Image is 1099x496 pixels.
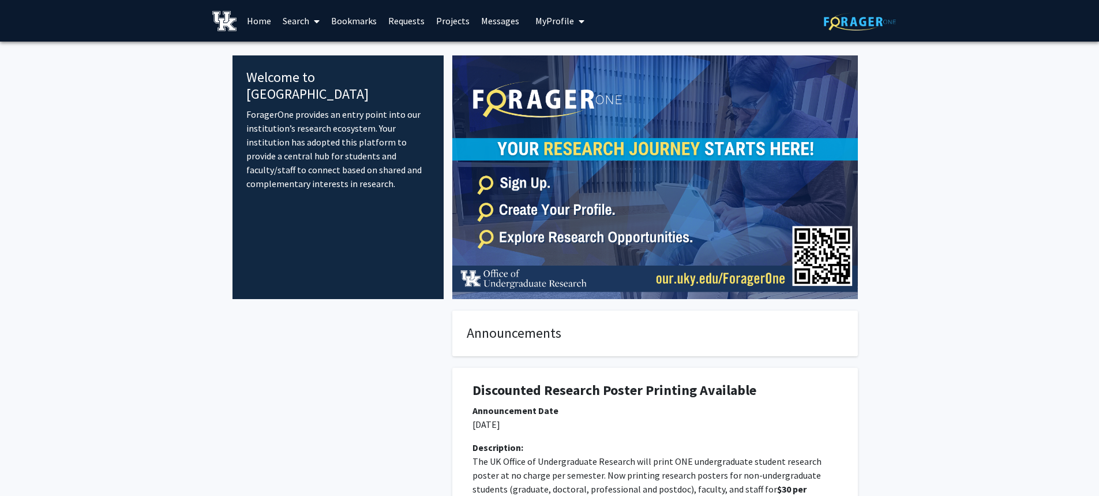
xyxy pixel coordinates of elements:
[430,1,475,41] a: Projects
[246,69,430,103] h4: Welcome to [GEOGRAPHIC_DATA]
[325,1,382,41] a: Bookmarks
[472,417,838,431] p: [DATE]
[452,55,858,299] img: Cover Image
[246,107,430,191] p: ForagerOne provides an entry point into our institution’s research ecosystem. Your institution ha...
[535,15,574,27] span: My Profile
[241,1,277,41] a: Home
[467,325,843,342] h4: Announcements
[472,441,838,454] div: Description:
[212,11,237,31] img: University of Kentucky Logo
[472,456,823,495] span: The UK Office of Undergraduate Research will print ONE undergraduate student research poster at n...
[824,13,896,31] img: ForagerOne Logo
[277,1,325,41] a: Search
[472,404,838,417] div: Announcement Date
[472,382,838,399] h1: Discounted Research Poster Printing Available
[475,1,525,41] a: Messages
[382,1,430,41] a: Requests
